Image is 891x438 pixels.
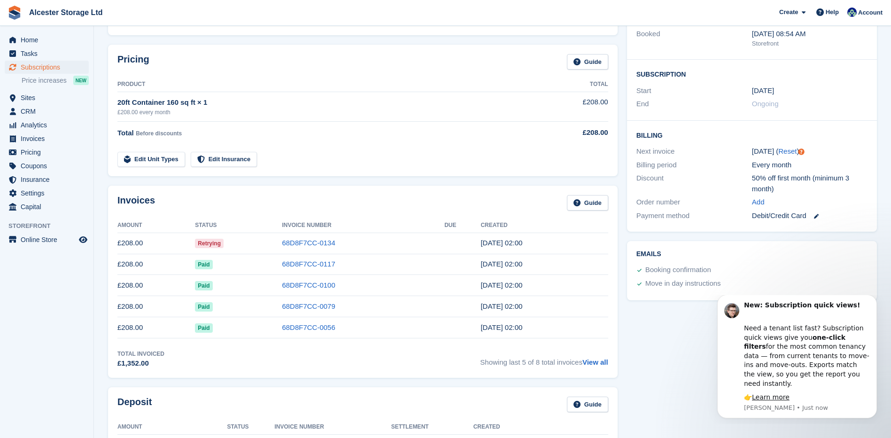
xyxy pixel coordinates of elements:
h2: Subscription [636,69,868,78]
p: Message from Steven, sent Just now [41,109,167,117]
a: Learn more [49,98,86,106]
a: Reset [778,147,797,155]
span: Price increases [22,76,67,85]
td: £208.00 [117,275,195,296]
a: menu [5,132,89,145]
div: 50% off first month (minimum 3 month) [752,173,868,194]
a: menu [5,200,89,213]
span: Showing last 5 of 8 total invoices [480,350,608,369]
span: Before discounts [136,130,182,137]
div: Discount [636,173,752,194]
div: Message content [41,6,167,107]
div: £1,352.00 [117,358,164,369]
a: Edit Insurance [191,152,257,167]
a: 68D8F7CC-0056 [282,323,335,331]
span: Invoices [21,132,77,145]
h2: Pricing [117,54,149,70]
img: stora-icon-8386f47178a22dfd0bd8f6a31ec36ba5ce8667c1dd55bd0f319d3a0aa187defe.svg [8,6,22,20]
time: 2025-09-24 01:00:38 UTC [480,239,522,247]
a: menu [5,118,89,132]
span: Paid [195,281,212,290]
a: menu [5,33,89,47]
div: Need a tenant list fast? Subscription quick views give you for the most common tenancy data — fro... [41,19,167,93]
h2: Billing [636,130,868,140]
span: Help [826,8,839,17]
a: Guide [567,195,608,211]
td: £208.00 [117,233,195,254]
div: Tooltip anchor [797,148,806,156]
div: Order number [636,197,752,208]
div: Every month [752,160,868,171]
div: End [636,99,752,109]
a: 68D8F7CC-0079 [282,302,335,310]
div: NEW [73,76,89,85]
span: Create [779,8,798,17]
a: Edit Unit Types [117,152,185,167]
a: menu [5,187,89,200]
td: £208.00 [117,254,195,275]
div: Start [636,86,752,96]
a: menu [5,47,89,60]
time: 2025-02-24 01:00:00 UTC [752,86,774,96]
b: New: Subscription quick views! [41,6,157,14]
span: CRM [21,105,77,118]
a: 68D8F7CC-0134 [282,239,335,247]
a: Alcester Storage Ltd [25,5,106,20]
a: menu [5,91,89,104]
a: Preview store [77,234,89,245]
th: Invoice Number [282,218,444,233]
a: 68D8F7CC-0117 [282,260,335,268]
div: Booked [636,29,752,48]
a: Add [752,197,765,208]
time: 2025-08-24 01:00:45 UTC [480,260,522,268]
span: Ongoing [752,100,779,108]
th: Total [532,77,608,92]
a: Price increases NEW [22,75,89,86]
a: Guide [567,397,608,412]
h2: Emails [636,250,868,258]
span: Insurance [21,173,77,186]
time: 2025-05-24 01:00:34 UTC [480,323,522,331]
a: Guide [567,54,608,70]
div: Billing period [636,160,752,171]
div: [DATE] ( ) [752,146,868,157]
img: Marcus Drust [847,8,857,17]
a: 68D8F7CC-0100 [282,281,335,289]
span: Paid [195,260,212,269]
span: Paid [195,323,212,333]
div: 20ft Container 160 sq ft × 1 [117,97,532,108]
th: Amount [117,218,195,233]
a: menu [5,105,89,118]
div: £208.00 [532,127,608,138]
div: Total Invoiced [117,350,164,358]
a: menu [5,146,89,159]
span: Home [21,33,77,47]
div: Move in day instructions [645,278,721,289]
span: Storefront [8,221,93,231]
span: Account [858,8,883,17]
th: Product [117,77,532,92]
span: Capital [21,200,77,213]
th: Created [473,420,565,435]
img: Profile image for Steven [21,8,36,23]
div: Next invoice [636,146,752,157]
span: Online Store [21,233,77,246]
a: menu [5,173,89,186]
iframe: Intercom notifications message [703,295,891,424]
th: Invoice Number [275,420,391,435]
span: Analytics [21,118,77,132]
td: £208.00 [117,296,195,317]
span: Pricing [21,146,77,159]
th: Status [227,420,274,435]
div: Booking confirmation [645,265,711,276]
time: 2025-06-24 01:00:07 UTC [480,302,522,310]
h2: Invoices [117,195,155,211]
div: Payment method [636,211,752,221]
th: Settlement [391,420,473,435]
span: Total [117,129,134,137]
div: Storefront [752,39,868,48]
span: Tasks [21,47,77,60]
a: menu [5,233,89,246]
span: Paid [195,302,212,312]
span: Subscriptions [21,61,77,74]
